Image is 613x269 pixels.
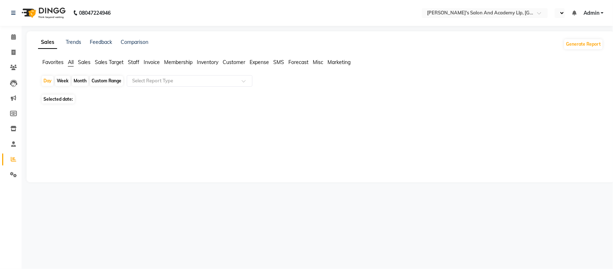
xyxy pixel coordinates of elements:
div: Custom Range [90,76,123,86]
span: Marketing [328,59,350,65]
b: 08047224946 [79,3,111,23]
img: logo [18,3,68,23]
span: Membership [164,59,192,65]
span: Staff [128,59,139,65]
div: Day [42,76,54,86]
span: SMS [273,59,284,65]
span: Admin [584,9,599,17]
span: Misc [313,59,323,65]
span: Expense [250,59,269,65]
span: Customer [223,59,245,65]
a: Comparison [121,39,148,45]
a: Feedback [90,39,112,45]
span: Inventory [197,59,218,65]
span: Selected date: [42,95,75,104]
span: Favorites [42,59,64,65]
span: Sales [78,59,90,65]
span: Invoice [144,59,160,65]
a: Sales [38,36,57,49]
span: All [68,59,74,65]
button: Generate Report [564,39,603,49]
a: Trends [66,39,81,45]
div: Month [72,76,88,86]
div: Week [55,76,70,86]
span: Forecast [288,59,308,65]
span: Sales Target [95,59,124,65]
